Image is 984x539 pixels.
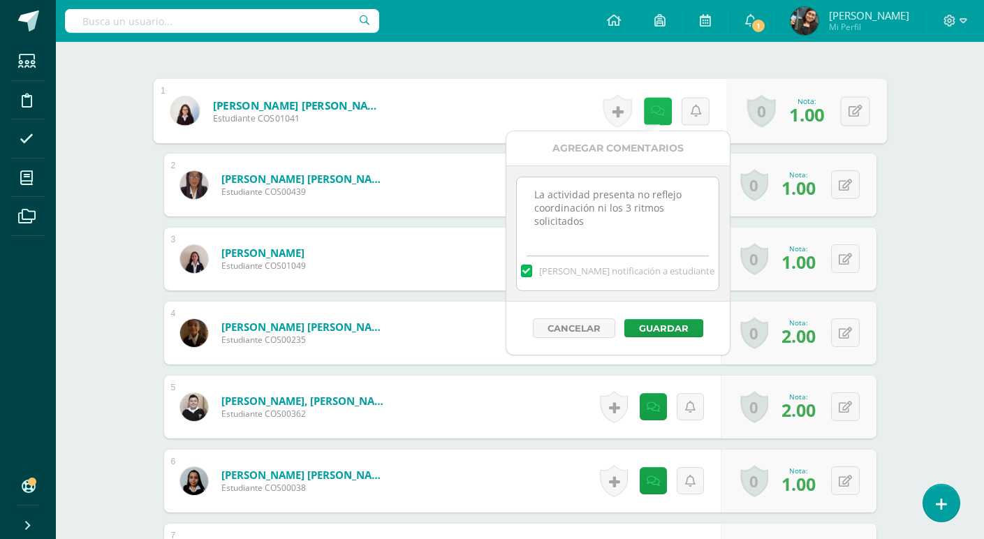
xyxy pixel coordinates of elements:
[533,318,615,338] button: Cancelar
[212,98,385,112] a: [PERSON_NAME] [PERSON_NAME]
[170,96,199,125] img: 0524db471a8882762f4f816f37630a5d.png
[221,260,306,272] span: Estudiante COS01049
[781,472,816,496] span: 1.00
[781,398,816,422] span: 2.00
[789,102,824,126] span: 1.00
[221,394,389,408] a: [PERSON_NAME], [PERSON_NAME]
[180,467,208,495] img: a2973b6ec996f91dff332c221bead24d.png
[781,392,816,401] div: Nota:
[740,465,768,497] a: 0
[65,9,379,33] input: Busca un usuario...
[791,7,818,35] img: 439d448c487c85982186577c6a0dea94.png
[747,95,775,128] a: 0
[740,169,768,201] a: 0
[781,466,816,475] div: Nota:
[539,265,714,277] span: [PERSON_NAME] notificación a estudiante
[221,408,389,420] span: Estudiante COS00362
[180,393,208,421] img: 72b68dd699ea6cd059df20dfb4d2c7d8.png
[751,18,766,34] span: 1
[221,468,389,482] a: [PERSON_NAME] [PERSON_NAME]
[829,21,909,33] span: Mi Perfil
[221,186,389,198] span: Estudiante COS00439
[180,319,208,347] img: bdb9db04f70e451cd67b19d09788241b.png
[506,131,730,165] div: Agregar Comentarios
[221,320,389,334] a: [PERSON_NAME] [PERSON_NAME]
[781,318,816,327] div: Nota:
[740,317,768,349] a: 0
[781,170,816,179] div: Nota:
[180,245,208,273] img: 61c2ca80ff8fe82e84eac5e3271e7d3d.png
[781,176,816,200] span: 1.00
[221,482,389,494] span: Estudiante COS00038
[781,324,816,348] span: 2.00
[740,391,768,423] a: 0
[624,319,703,337] button: Guardar
[221,246,306,260] a: [PERSON_NAME]
[221,334,389,346] span: Estudiante COS00235
[221,172,389,186] a: [PERSON_NAME] [PERSON_NAME]
[517,177,719,247] textarea: La actividad presenta no reflejo coordinación ni los 3 ritmos solicitados
[180,171,208,199] img: 4640439c713e245cba9537ab713f1a70.png
[740,243,768,275] a: 0
[789,96,824,105] div: Nota:
[212,112,385,125] span: Estudiante COS01041
[781,244,816,253] div: Nota:
[781,250,816,274] span: 1.00
[829,8,909,22] span: [PERSON_NAME]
